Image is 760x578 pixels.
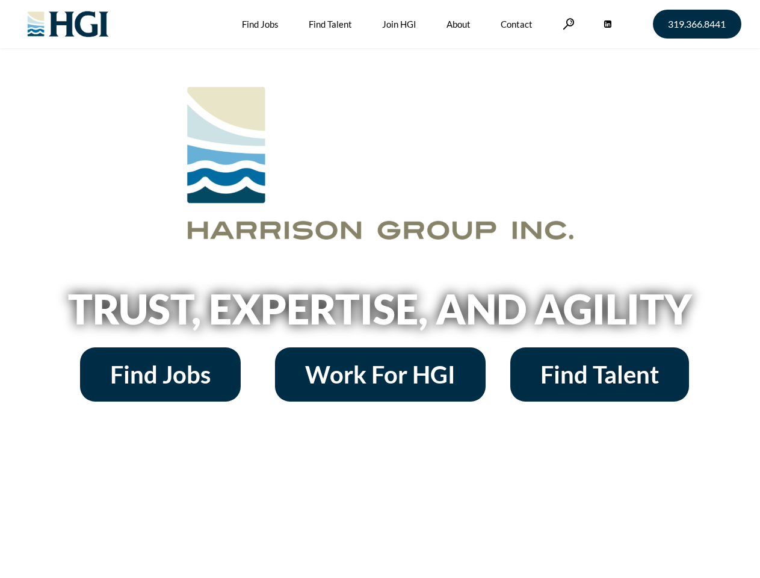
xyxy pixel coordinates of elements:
a: 319.366.8441 [653,10,741,39]
span: Find Talent [540,362,659,387]
a: Find Jobs [80,347,241,402]
h2: Trust, Expertise, and Agility [37,288,723,329]
span: 319.366.8441 [668,19,726,29]
a: Search [563,18,575,30]
span: Work For HGI [305,362,456,387]
a: Work For HGI [275,347,486,402]
a: Find Talent [510,347,689,402]
span: Find Jobs [110,362,211,387]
